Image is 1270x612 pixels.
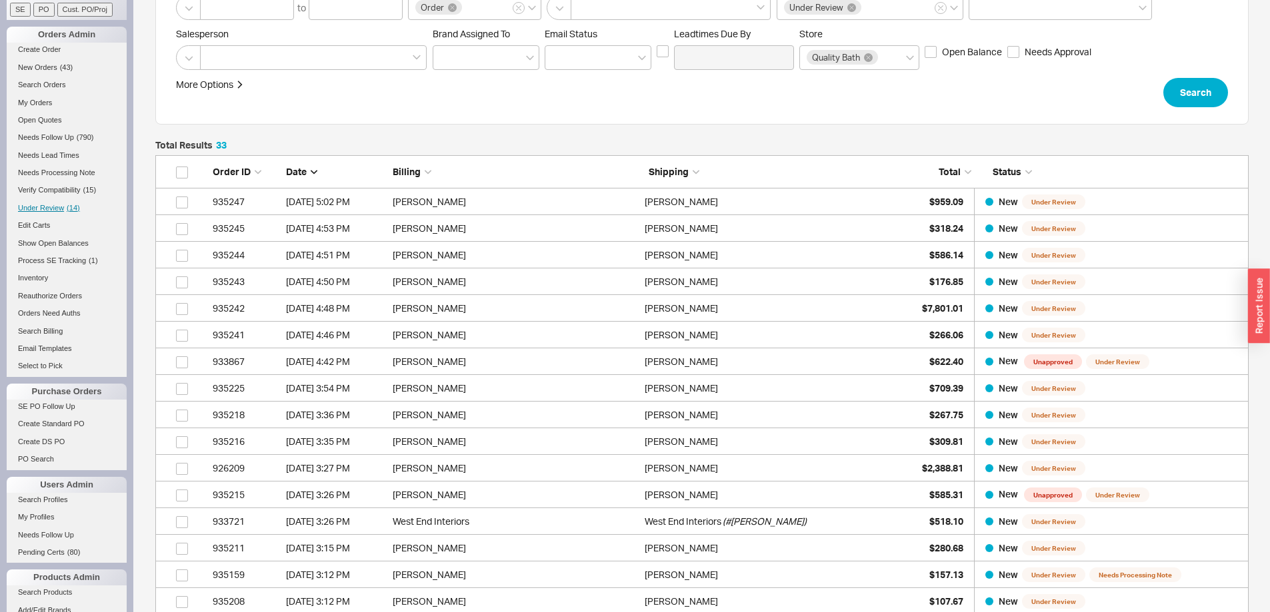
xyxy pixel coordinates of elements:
div: 933867 [213,348,279,375]
a: Create Order [7,43,127,57]
div: 8/20/25 4:53 PM [286,215,386,242]
div: 935241 [213,322,279,348]
span: $107.67 [929,595,963,607]
div: [PERSON_NAME] [393,322,638,348]
span: Under Review [789,3,843,12]
div: [PERSON_NAME] [645,295,718,322]
span: $586.14 [929,249,963,260]
div: to [297,1,306,15]
div: [PERSON_NAME] [645,242,718,268]
span: Under Review [1022,461,1085,475]
div: Products Admin [7,569,127,585]
div: [PERSON_NAME] [393,295,638,322]
div: Total [905,165,971,178]
span: $280.68 [929,542,963,553]
span: Needs Processing Note [18,168,95,176]
span: Quality Bath [812,53,860,62]
span: Total [939,166,961,177]
span: ( 1 ) [89,256,97,264]
a: PO Search [7,452,127,466]
div: 8/20/25 3:15 PM [286,535,386,561]
button: Search [1163,78,1228,107]
span: Shipping [649,166,689,177]
span: Unapproved [1024,487,1082,502]
div: [PERSON_NAME] [393,455,638,481]
span: Status [993,166,1021,177]
div: [PERSON_NAME] [645,561,718,588]
span: New [999,436,1018,447]
span: Needs Approval [1025,45,1091,59]
div: 935211 [213,535,279,561]
a: New Orders(43) [7,61,127,75]
div: 8/20/25 3:26 PM [286,481,386,508]
a: 935244[DATE] 4:51 PM[PERSON_NAME][PERSON_NAME]$586.14New Under Review [155,242,1249,268]
a: Needs Processing Note [7,166,127,180]
span: Store [799,28,823,39]
div: West End Interiors [393,508,638,535]
h5: Total Results [155,141,227,150]
span: $318.24 [929,222,963,234]
div: Status [982,165,1241,178]
a: 935247[DATE] 5:02 PM[PERSON_NAME][PERSON_NAME]$959.09New Under Review [155,188,1249,215]
div: [PERSON_NAME] [645,322,718,348]
div: [PERSON_NAME] [645,215,718,242]
input: Needs Approval [1007,46,1019,58]
div: Billing [393,165,642,178]
a: 935242[DATE] 4:48 PM[PERSON_NAME][PERSON_NAME]$7,801.01New Under Review [155,295,1249,322]
span: 33 [216,139,227,151]
span: New [999,329,1018,340]
span: Under Review [1022,274,1085,289]
span: Needs Follow Up [18,133,74,141]
input: Cust. PO/Proj [57,3,113,17]
div: 935216 [213,428,279,455]
span: Under Review [18,204,64,212]
a: Search Products [7,585,127,599]
span: Date [286,166,307,177]
span: Process SE Tracking [18,256,86,264]
span: Needs Processing Note [1089,567,1181,582]
div: [PERSON_NAME] [645,428,718,455]
div: 935243 [213,268,279,295]
div: [PERSON_NAME] [645,188,718,215]
span: $266.06 [929,329,963,340]
span: Search [1180,85,1211,101]
span: ( 80 ) [67,548,81,556]
div: [PERSON_NAME] [645,375,718,402]
span: $267.75 [929,409,963,420]
a: Select to Pick [7,359,127,373]
span: $959.09 [929,196,963,207]
span: $309.81 [929,436,963,447]
a: Needs Follow Up(790) [7,131,127,145]
div: Order ID [213,165,279,178]
div: 935218 [213,402,279,428]
a: 935216[DATE] 3:35 PM[PERSON_NAME][PERSON_NAME]$309.81New Under Review [155,428,1249,455]
span: Under Review [1022,567,1085,582]
a: Edit Carts [7,218,127,232]
a: Pending Certs(80) [7,545,127,559]
span: $157.13 [929,569,963,580]
div: [PERSON_NAME] [645,268,718,295]
span: Under Review [1022,594,1085,609]
span: New [999,276,1018,287]
a: Email Templates [7,342,127,356]
div: [PERSON_NAME] [393,215,638,242]
span: $7,801.01 [922,302,963,314]
div: Orders Admin [7,27,127,43]
div: 926209 [213,455,279,481]
div: 8/20/25 3:36 PM [286,402,386,428]
div: [PERSON_NAME] [645,535,718,561]
a: Open Quotes [7,113,127,127]
a: 933867[DATE] 4:42 PM[PERSON_NAME][PERSON_NAME]$622.40New UnapprovedUnder Review [155,348,1249,375]
span: Under Review [1086,354,1149,369]
button: Type [513,2,525,14]
span: New [999,542,1018,553]
span: New [999,409,1018,420]
input: PO [33,3,55,17]
a: Inventory [7,271,127,285]
a: Needs Lead Times [7,149,127,162]
div: 8/20/25 3:26 PM [286,508,386,535]
span: Under Review [1022,381,1085,396]
div: [PERSON_NAME] [393,561,638,588]
span: New Orders [18,63,57,71]
span: Under Review [1086,487,1149,502]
